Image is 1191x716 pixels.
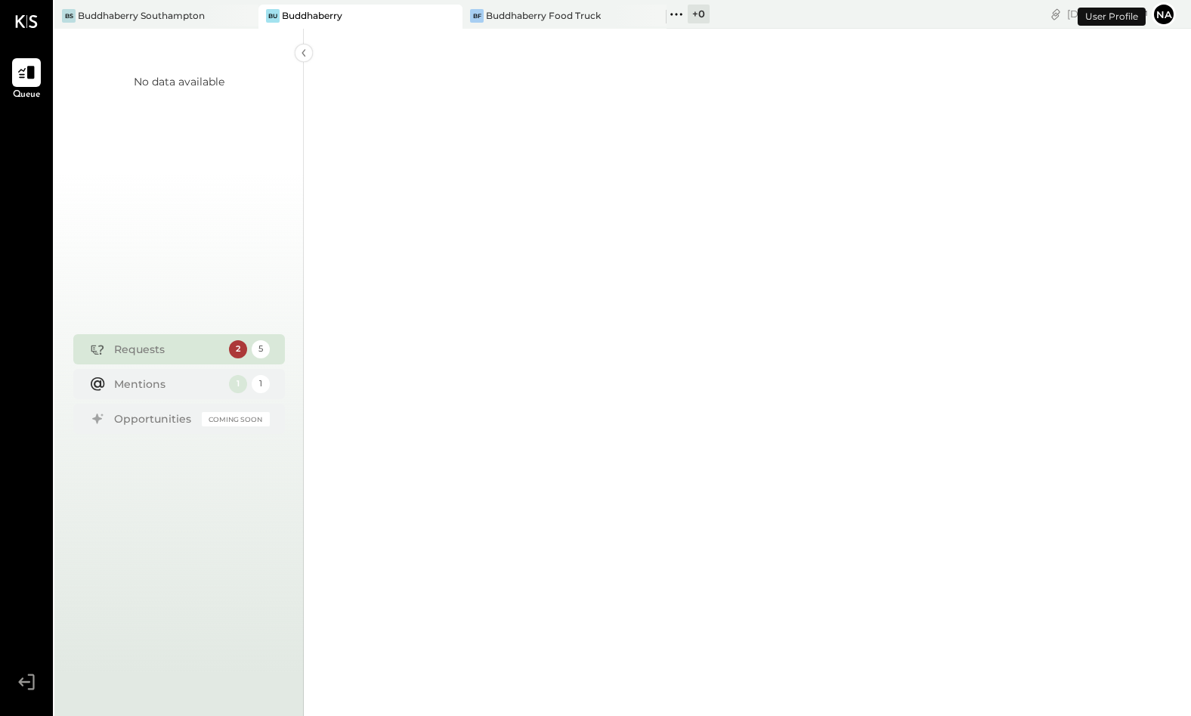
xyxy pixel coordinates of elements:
[134,74,224,89] div: No data available
[202,412,270,426] div: Coming Soon
[252,340,270,358] div: 5
[688,5,710,23] div: + 0
[114,377,221,392] div: Mentions
[13,88,41,102] span: Queue
[62,9,76,23] div: BS
[282,9,342,22] div: Buddhaberry
[252,375,270,393] div: 1
[486,9,601,22] div: Buddhaberry Food Truck
[1067,7,1148,21] div: [DATE]
[229,375,247,393] div: 1
[266,9,280,23] div: Bu
[1152,2,1176,26] button: na
[114,411,194,426] div: Opportunities
[1,58,52,102] a: Queue
[78,9,205,22] div: Buddhaberry Southampton
[1078,8,1146,26] div: User Profile
[229,340,247,358] div: 2
[470,9,484,23] div: BF
[114,342,221,357] div: Requests
[1048,6,1063,22] div: copy link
